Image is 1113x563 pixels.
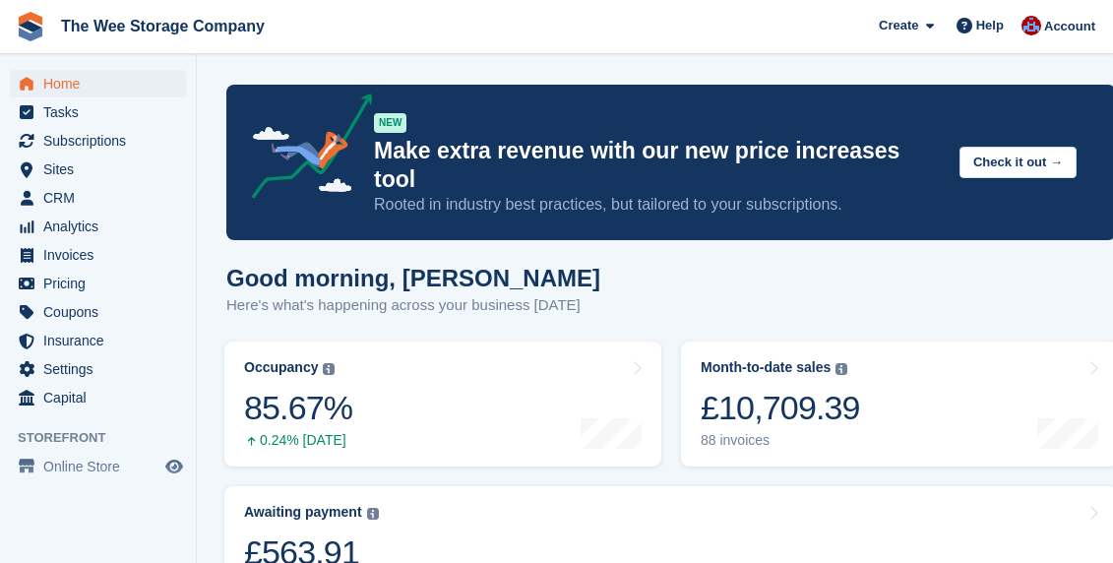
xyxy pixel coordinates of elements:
a: menu [10,70,186,97]
div: Awaiting payment [244,504,362,521]
span: Insurance [43,327,161,354]
span: Home [43,70,161,97]
div: Occupancy [244,359,318,376]
p: Make extra revenue with our new price increases tool [374,137,944,194]
span: Online Store [43,453,161,480]
div: £10,709.39 [701,388,860,428]
span: Sites [43,156,161,183]
div: 88 invoices [701,432,860,449]
a: The Wee Storage Company [53,10,273,42]
span: Coupons [43,298,161,326]
img: price-adjustments-announcement-icon-8257ccfd72463d97f412b2fc003d46551f7dbcb40ab6d574587a9cd5c0d94... [235,94,373,206]
div: Month-to-date sales [701,359,831,376]
a: menu [10,327,186,354]
a: menu [10,355,186,383]
a: menu [10,213,186,240]
a: Occupancy 85.67% 0.24% [DATE] [224,342,661,467]
img: icon-info-grey-7440780725fd019a000dd9b08b2336e03edf1995a4989e88bcd33f0948082b44.svg [367,508,379,520]
span: Invoices [43,241,161,269]
span: Capital [43,384,161,411]
span: Pricing [43,270,161,297]
a: menu [10,184,186,212]
a: Preview store [162,455,186,478]
p: Here's what's happening across your business [DATE] [226,294,600,317]
img: icon-info-grey-7440780725fd019a000dd9b08b2336e03edf1995a4989e88bcd33f0948082b44.svg [323,363,335,375]
a: menu [10,298,186,326]
a: menu [10,241,186,269]
img: stora-icon-8386f47178a22dfd0bd8f6a31ec36ba5ce8667c1dd55bd0f319d3a0aa187defe.svg [16,12,45,41]
span: CRM [43,184,161,212]
div: NEW [374,113,406,133]
span: Subscriptions [43,127,161,155]
button: Check it out → [959,147,1077,179]
img: Scott Ritchie [1021,16,1041,35]
div: 0.24% [DATE] [244,432,352,449]
h1: Good morning, [PERSON_NAME] [226,265,600,291]
span: Storefront [18,428,196,448]
span: Tasks [43,98,161,126]
a: menu [10,453,186,480]
a: menu [10,270,186,297]
span: Create [879,16,918,35]
a: menu [10,384,186,411]
a: menu [10,98,186,126]
span: Account [1044,17,1095,36]
div: 85.67% [244,388,352,428]
p: Rooted in industry best practices, but tailored to your subscriptions. [374,194,944,216]
a: menu [10,127,186,155]
span: Analytics [43,213,161,240]
span: Settings [43,355,161,383]
img: icon-info-grey-7440780725fd019a000dd9b08b2336e03edf1995a4989e88bcd33f0948082b44.svg [835,363,847,375]
a: menu [10,156,186,183]
span: Help [976,16,1004,35]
